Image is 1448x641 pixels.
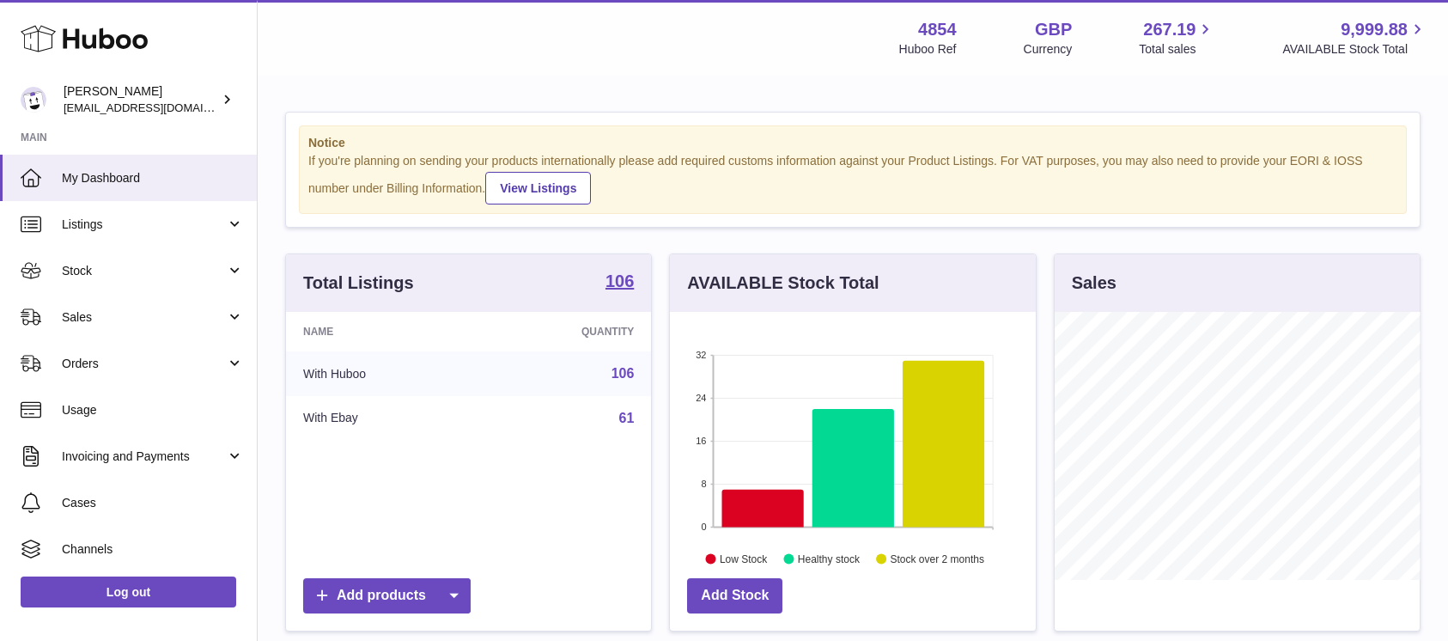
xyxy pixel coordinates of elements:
[891,552,984,565] text: Stock over 2 months
[62,309,226,326] span: Sales
[62,449,226,465] span: Invoicing and Payments
[1139,18,1215,58] a: 267.19 Total sales
[62,217,226,233] span: Listings
[308,135,1397,151] strong: Notice
[899,41,957,58] div: Huboo Ref
[1282,18,1427,58] a: 9,999.88 AVAILABLE Stock Total
[1143,18,1196,41] span: 267.19
[697,393,707,403] text: 24
[62,263,226,279] span: Stock
[611,366,635,381] a: 106
[485,172,591,205] a: View Listings
[1139,41,1215,58] span: Total sales
[702,479,707,489] text: 8
[918,18,957,41] strong: 4854
[1035,18,1072,41] strong: GBP
[64,83,218,116] div: [PERSON_NAME]
[605,272,634,290] strong: 106
[687,272,879,295] h3: AVAILABLE Stock Total
[697,350,707,360] text: 32
[1341,18,1408,41] span: 9,999.88
[619,411,635,425] a: 61
[720,552,768,565] text: Low Stock
[697,436,707,446] text: 16
[702,522,707,532] text: 0
[62,356,226,372] span: Orders
[605,272,634,293] a: 106
[62,541,244,558] span: Channels
[308,153,1397,205] div: If you're planning on sending your products internationally please add required customs informati...
[62,495,244,511] span: Cases
[1072,272,1116,295] h3: Sales
[798,552,861,565] text: Healthy stock
[1024,41,1073,58] div: Currency
[478,312,651,351] th: Quantity
[21,577,236,607] a: Log out
[62,402,244,418] span: Usage
[21,87,46,113] img: jimleo21@yahoo.gr
[687,578,782,614] a: Add Stock
[286,351,478,396] td: With Huboo
[64,101,252,114] span: [EMAIL_ADDRESS][DOMAIN_NAME]
[286,312,478,351] th: Name
[303,272,414,295] h3: Total Listings
[286,396,478,441] td: With Ebay
[62,170,244,186] span: My Dashboard
[303,578,471,614] a: Add products
[1282,41,1427,58] span: AVAILABLE Stock Total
